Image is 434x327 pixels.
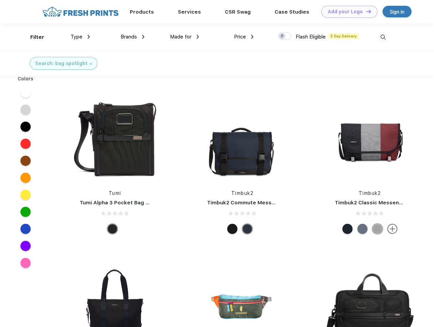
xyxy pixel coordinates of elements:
[109,190,121,196] a: Tumi
[197,35,199,39] img: dropdown.png
[296,34,326,40] span: Flash Eligible
[372,224,383,234] div: Eco Rind Pop
[80,200,159,206] a: Tumi Alpha 3 Pocket Bag Small
[390,8,404,16] div: Sign in
[328,9,363,15] div: Add your Logo
[387,224,398,234] img: more.svg
[328,33,359,39] span: 5 Day Delivery
[335,200,419,206] a: Timbuk2 Classic Messenger Bag
[30,33,44,41] div: Filter
[366,10,371,13] img: DT
[377,32,389,43] img: desktop_search.svg
[359,190,381,196] a: Timbuk2
[69,92,160,183] img: func=resize&h=266
[234,34,246,40] span: Price
[242,224,252,234] div: Eco Nautical
[130,9,154,15] a: Products
[197,92,288,183] img: func=resize&h=266
[41,6,121,18] img: fo%20logo%202.webp
[107,224,118,234] div: Black
[13,75,39,82] div: Colors
[383,6,412,17] a: Sign in
[227,224,237,234] div: Eco Black
[357,224,368,234] div: Eco Lightbeam
[90,63,92,65] img: filter_cancel.svg
[251,35,253,39] img: dropdown.png
[35,60,88,67] div: Search: bag spotlight
[121,34,137,40] span: Brands
[325,92,415,183] img: func=resize&h=266
[71,34,82,40] span: Type
[170,34,191,40] span: Made for
[207,200,298,206] a: Timbuk2 Commute Messenger Bag
[342,224,353,234] div: Eco Monsoon
[231,190,254,196] a: Timbuk2
[88,35,90,39] img: dropdown.png
[142,35,144,39] img: dropdown.png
